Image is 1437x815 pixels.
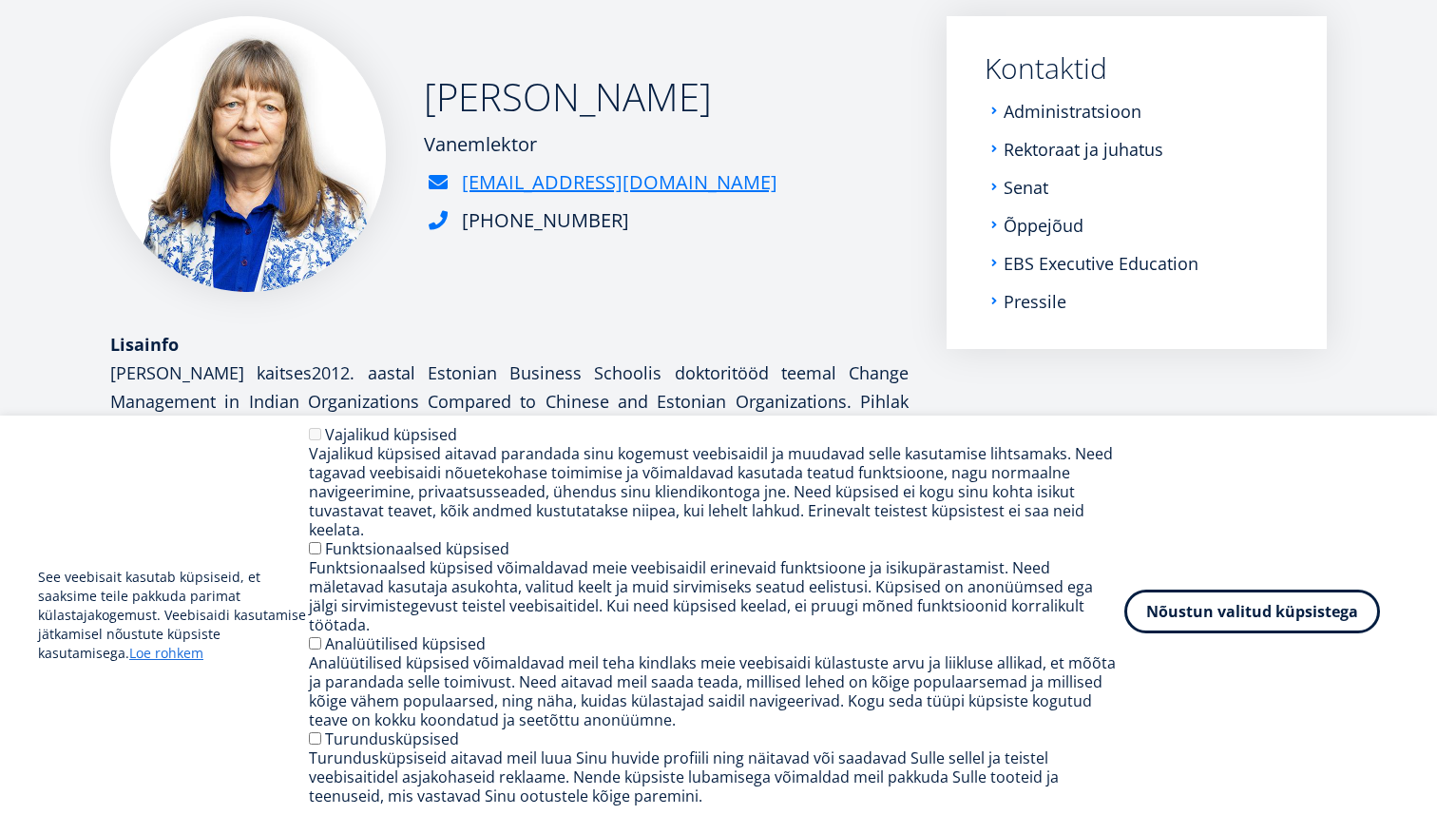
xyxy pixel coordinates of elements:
div: Analüütilised küpsised võimaldavad meil teha kindlaks meie veebisaidi külastuste arvu ja liikluse... [309,653,1124,729]
a: Pressile [1004,292,1066,311]
div: Funktsionaalsed küpsised võimaldavad meie veebisaidil erinevaid funktsioone ja isikupärastamist. ... [309,558,1124,634]
a: Rektoraat ja juhatus [1004,140,1163,159]
a: Loe rohkem [129,644,203,663]
b: [PERSON_NAME] kaitses [110,361,312,384]
button: Nõustun valitud küpsistega [1124,590,1380,633]
a: [EMAIL_ADDRESS][DOMAIN_NAME] [462,168,777,197]
div: Turundusküpsiseid aitavad meil luua Sinu huvide profiili ning näitavad või saadavad Sulle sellel ... [309,748,1124,805]
label: Funktsionaalsed küpsised [325,538,509,559]
div: Vanemlektor [424,130,777,159]
img: Ülle Pihlak [110,16,386,292]
p: See veebisait kasutab küpsiseid, et saaksime teile pakkuda parimat külastajakogemust. Veebisaidi ... [38,568,309,663]
div: Vajalikud küpsised aitavad parandada sinu kogemust veebisaidil ja muudavad selle kasutamise lihts... [309,444,1124,539]
a: Administratsioon [1004,102,1141,121]
label: Turundusküpsised [325,728,459,749]
label: Analüütilised küpsised [325,633,486,654]
a: Kontaktid [985,54,1289,83]
a: Õppejõud [1004,216,1083,235]
h4: 2012. aastal Estonian Business Schoolis doktoritööd teemal Change Management in Indian Organizati... [110,359,909,587]
h2: [PERSON_NAME] [424,73,777,121]
a: Senat [1004,178,1048,197]
div: Lisainfo [110,330,909,359]
label: Vajalikud küpsised [325,424,457,445]
a: EBS Executive Education [1004,254,1198,273]
div: [PHONE_NUMBER] [462,206,629,235]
